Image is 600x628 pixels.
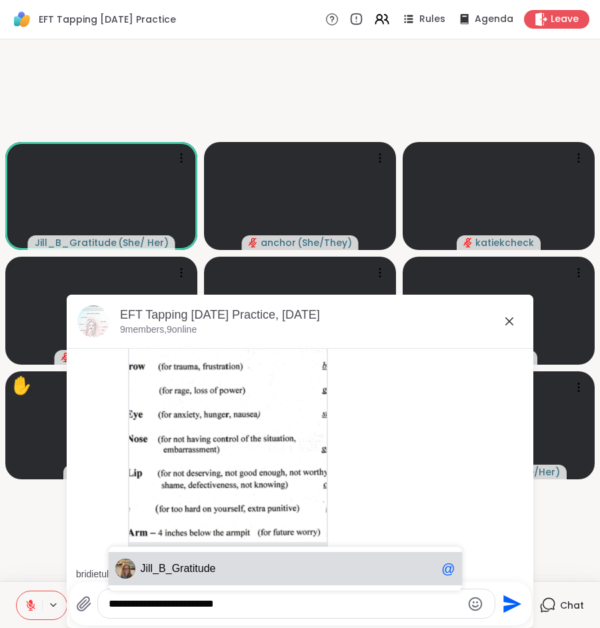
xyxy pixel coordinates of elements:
[297,236,352,249] span: ( She/They )
[463,238,473,247] span: audio-muted
[441,561,455,577] div: @
[151,562,216,575] span: l_B_Gratitude
[129,312,327,542] img: EFT snippit.png
[551,13,579,26] span: Leave
[120,307,523,323] div: EFT Tapping [DATE] Practice, [DATE]
[11,373,32,399] div: ✋
[115,559,135,579] img: J
[475,236,534,249] span: katiekcheck
[11,8,33,31] img: ShareWell Logomark
[76,567,160,581] div: bridietulloch is typing
[419,13,445,26] span: Rules
[118,236,169,249] span: ( She/ Her )
[249,238,258,247] span: audio-muted
[39,13,176,26] span: EFT Tapping [DATE] Practice
[512,465,560,479] span: ( She/Her )
[115,559,135,579] div: Jill_B_Gratitude
[35,236,117,249] span: Jill_B_Gratitude
[261,236,296,249] span: anchor
[77,305,109,337] img: EFT Tapping Friday Practice, Oct 10
[560,599,584,612] span: Chat
[109,552,462,585] a: JJill_B_Gratitude@
[61,353,71,362] span: audio-muted
[141,562,151,575] span: Jil
[475,13,513,26] span: Agenda
[120,323,197,337] p: 9 members, 9 online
